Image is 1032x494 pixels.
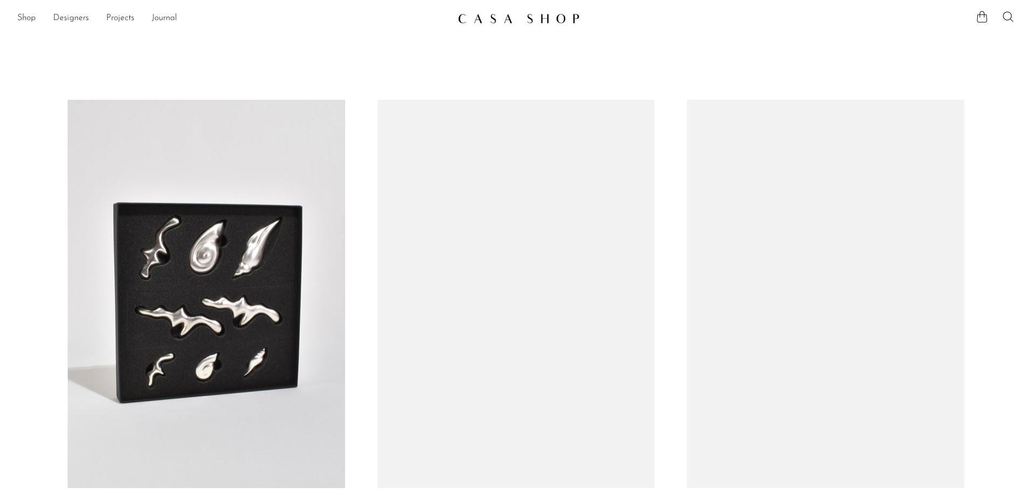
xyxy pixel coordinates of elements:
[53,11,89,25] a: Designers
[17,11,36,25] a: Shop
[152,11,177,25] a: Journal
[106,11,134,25] a: Projects
[17,9,449,28] nav: Desktop navigation
[17,9,449,28] ul: NEW HEADER MENU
